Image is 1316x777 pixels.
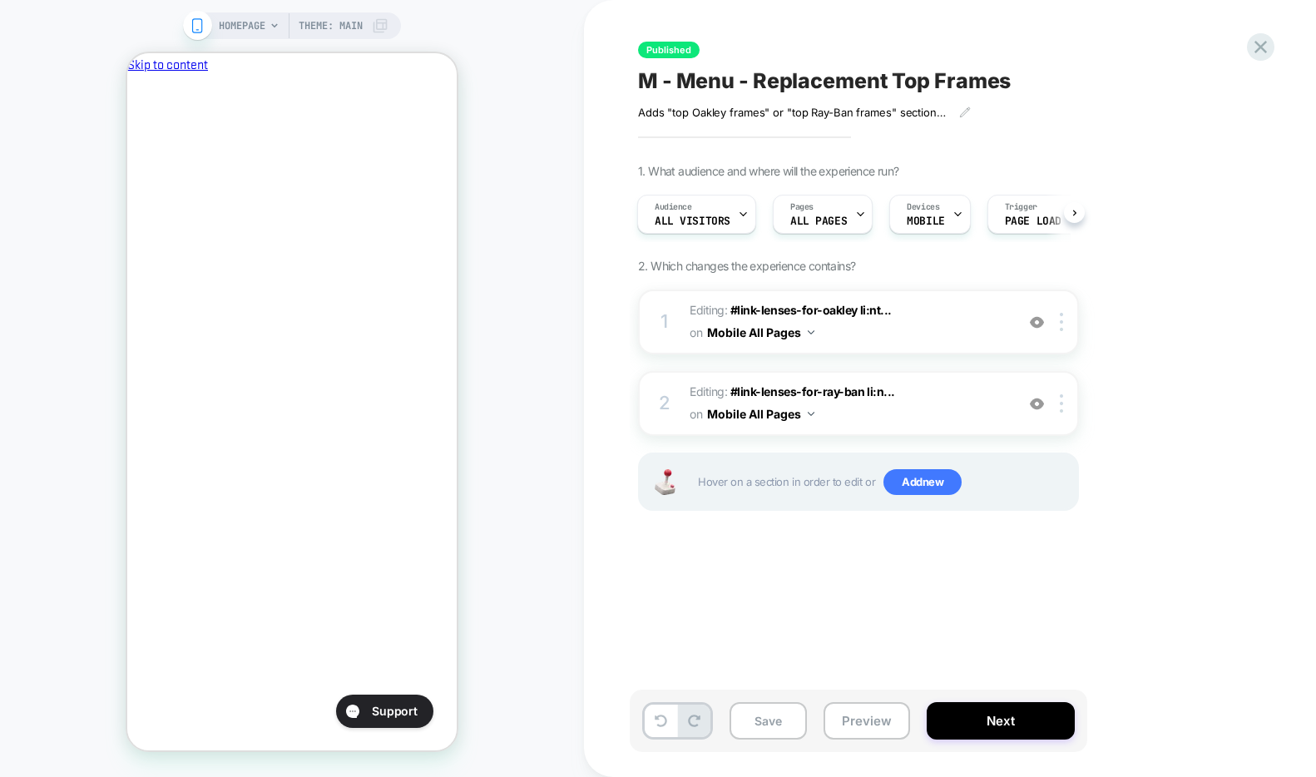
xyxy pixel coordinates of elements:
[638,259,855,273] span: 2. Which changes the experience contains?
[790,215,847,227] span: ALL PAGES
[907,215,944,227] span: MOBILE
[656,387,673,420] div: 2
[707,320,814,344] button: Mobile All Pages
[648,469,681,495] img: Joystick
[730,303,892,317] span: #link-lenses-for-oakley li:nt...
[690,403,702,424] span: on
[730,702,807,740] button: Save
[808,412,814,416] img: down arrow
[655,215,730,227] span: All Visitors
[299,12,363,39] span: Theme: MAIN
[1060,313,1063,331] img: close
[790,201,814,213] span: Pages
[200,636,313,680] iframe: Gorgias live chat messenger
[219,12,265,39] span: HOMEPAGE
[1030,397,1044,411] img: crossed eye
[808,330,814,334] img: down arrow
[1060,394,1063,413] img: close
[907,201,939,213] span: Devices
[690,322,702,343] span: on
[638,42,700,58] span: Published
[883,469,962,496] span: Add new
[656,305,673,339] div: 1
[1005,201,1037,213] span: Trigger
[707,402,814,426] button: Mobile All Pages
[698,469,1069,496] span: Hover on a section in order to edit or
[655,201,692,213] span: Audience
[690,299,1007,344] span: Editing :
[824,702,910,740] button: Preview
[1030,315,1044,329] img: crossed eye
[730,384,895,398] span: #link-lenses-for-ray-ban li:n...
[638,68,1011,93] span: M - Menu - Replacement Top Frames
[638,164,898,178] span: 1. What audience and where will the experience run?
[638,106,947,119] span: Adds "top Oakley frames" or "top Ray-Ban frames" section to replacement lenses for Oakley and Ray...
[1005,215,1061,227] span: Page Load
[927,702,1075,740] button: Next
[690,381,1007,426] span: Editing :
